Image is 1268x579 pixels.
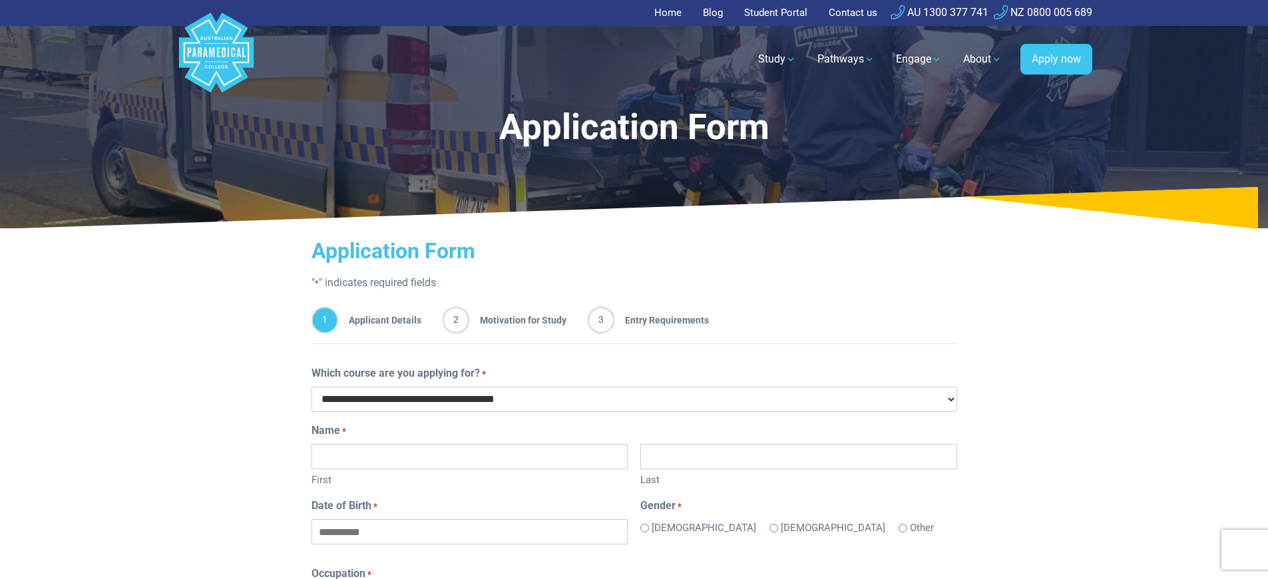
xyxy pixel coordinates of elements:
span: 3 [588,307,614,333]
a: AU 1300 377 741 [891,6,988,19]
a: Pathways [809,41,883,78]
a: Australian Paramedical College [176,26,256,93]
label: [DEMOGRAPHIC_DATA] [781,520,885,536]
label: [DEMOGRAPHIC_DATA] [652,520,756,536]
label: Other [910,520,934,536]
a: NZ 0800 005 689 [994,6,1092,19]
h2: Application Form [312,238,957,264]
label: Date of Birth [312,498,377,514]
a: About [955,41,1010,78]
legend: Name [312,423,957,439]
h1: Application Form [291,106,978,148]
label: Last [640,469,956,488]
label: Which course are you applying for? [312,365,486,381]
span: Entry Requirements [614,307,709,333]
span: Applicant Details [338,307,421,333]
span: Motivation for Study [469,307,566,333]
span: 1 [312,307,338,333]
span: 2 [443,307,469,333]
p: " " indicates required fields [312,275,957,291]
label: First [312,469,628,488]
legend: Gender [640,498,956,514]
a: Apply now [1020,44,1092,75]
a: Engage [888,41,950,78]
a: Study [750,41,804,78]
